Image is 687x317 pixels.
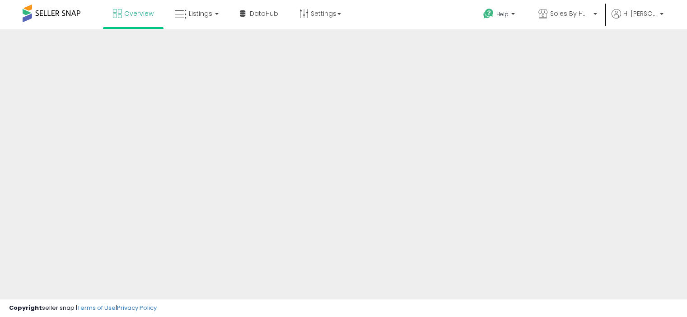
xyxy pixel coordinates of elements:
span: Overview [124,9,154,18]
strong: Copyright [9,303,42,312]
a: Hi [PERSON_NAME] [612,9,664,29]
span: Listings [189,9,212,18]
span: Soles By Hamsa LLC [550,9,591,18]
div: seller snap | | [9,304,157,312]
span: Hi [PERSON_NAME] [623,9,657,18]
span: Help [496,10,509,18]
a: Help [476,1,524,29]
a: Privacy Policy [117,303,157,312]
a: Terms of Use [77,303,116,312]
span: DataHub [250,9,278,18]
i: Get Help [483,8,494,19]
